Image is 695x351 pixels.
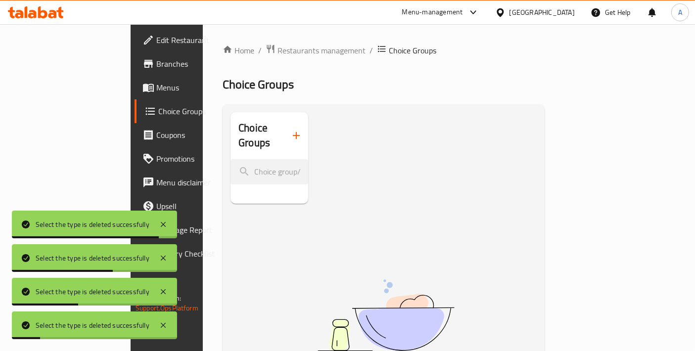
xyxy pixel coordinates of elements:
a: Branches [135,52,247,76]
nav: breadcrumb [223,44,545,57]
a: Menu disclaimer [135,171,247,194]
div: Select the type is deleted successfully [36,286,149,297]
span: Upsell [156,200,239,212]
span: Restaurants management [278,44,366,56]
span: Coverage Report [156,224,239,236]
span: Menu disclaimer [156,176,239,188]
h2: Choice Groups [238,121,284,150]
span: Version: [136,275,160,288]
div: Select the type is deleted successfully [36,219,149,230]
span: Choice Groups [223,73,294,95]
span: Coupons [156,129,239,141]
a: Choice Groups [135,99,247,123]
span: A [678,7,682,18]
a: Support.OpsPlatform [136,302,198,314]
div: Select the type is deleted successfully [36,320,149,331]
a: Menus [135,76,247,99]
li: / [370,44,373,56]
span: Choice Groups [389,44,436,56]
input: search [231,159,308,184]
div: Menu-management [402,6,463,18]
span: Choice Groups [158,105,239,117]
span: Menus [156,82,239,93]
span: Grocery Checklist [156,248,239,260]
span: Branches [156,58,239,70]
li: / [258,44,262,56]
div: [GEOGRAPHIC_DATA] [510,7,575,18]
a: Grocery Checklist [135,242,247,265]
a: Coverage Report [135,218,247,242]
span: 1.0.0 [161,275,177,288]
a: Upsell [135,194,247,218]
a: Restaurants management [266,44,366,57]
a: Promotions [135,147,247,171]
span: Edit Restaurant [156,34,239,46]
span: Promotions [156,153,239,165]
div: Select the type is deleted successfully [36,253,149,263]
a: Coupons [135,123,247,147]
a: Edit Restaurant [135,28,247,52]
